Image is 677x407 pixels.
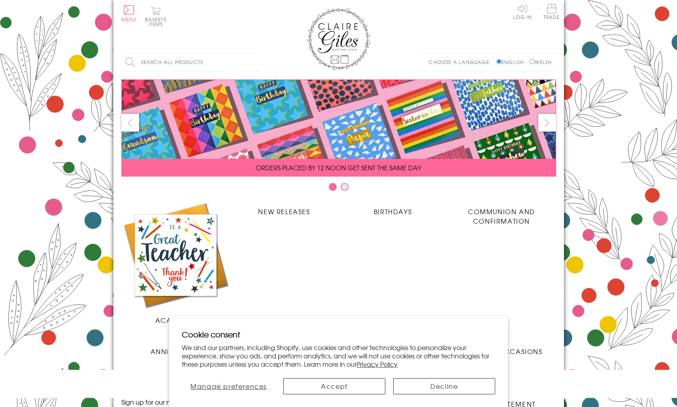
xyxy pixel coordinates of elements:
[151,347,201,356] span: Anniversary
[538,114,556,132] button: next
[182,329,495,340] h2: Cookie consent
[543,4,560,21] a: Trade
[374,207,412,216] span: Birthdays
[121,341,230,356] a: Anniversary
[145,6,167,26] button: Basket0 items
[182,378,275,394] button: Manage preferences
[543,4,560,19] span: Trade
[121,5,137,22] button: Menu
[513,4,532,19] a: Log In
[329,183,337,191] button: Carousel Page 1 (Current Slide)
[468,207,535,226] span: Communion and Confirmation
[121,201,230,325] a: Academic
[341,183,349,191] button: Carousel Page 2
[258,207,310,216] span: New Releases
[283,378,385,394] button: Accept
[530,59,535,64] input: Welsh
[121,114,139,132] button: prev
[447,201,556,226] a: Communion and Confirmation
[230,201,339,216] a: New Releases
[155,315,196,325] span: Academic
[182,343,495,368] p: We and our partners, including Shopify, use cookies and other technologies to personalize your ex...
[496,58,528,66] label: English
[121,16,137,23] span: Menu
[256,163,421,172] span: ORDERS PLACED BY 12 NOON GET SENT THE SAME DAY
[429,58,495,66] p: Choose a language:
[121,53,260,71] input: Search all products
[496,59,502,64] input: English
[339,201,447,216] a: Birthdays
[149,16,167,28] span: 0 items
[121,183,556,195] div: Carousel Pagination
[393,378,495,394] button: Decline
[190,381,267,391] span: Manage preferences
[252,53,260,71] input: Search
[356,359,398,369] a: Privacy Policy
[530,58,552,66] label: Welsh
[307,8,370,70] img: Claire Giles Greetings Cards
